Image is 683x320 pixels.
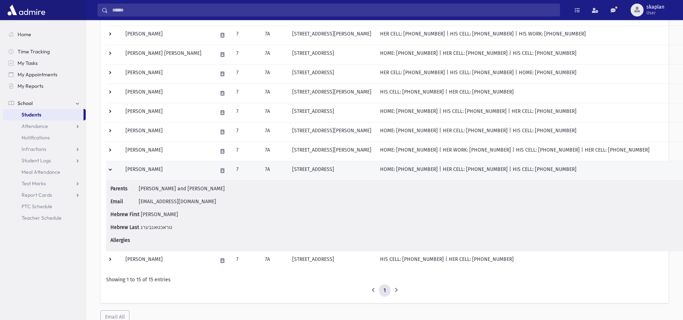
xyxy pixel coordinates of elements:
td: 7 [232,122,261,142]
td: 7 [232,25,261,45]
td: [PERSON_NAME] [121,122,213,142]
a: Students [3,109,84,120]
td: 7A [261,122,288,142]
td: [PERSON_NAME] [121,142,213,161]
span: Time Tracking [18,48,50,55]
a: Test Marks [3,178,86,189]
span: School [18,100,33,106]
a: School [3,97,86,109]
td: 7A [261,83,288,103]
span: Test Marks [22,180,46,187]
span: Report Cards [22,192,52,198]
a: Notifications [3,132,86,143]
a: Teacher Schedule [3,212,86,224]
a: 1 [379,284,390,297]
a: Student Logs [3,155,86,166]
td: [PERSON_NAME] [PERSON_NAME] [121,45,213,64]
span: [PERSON_NAME] [141,211,178,218]
span: My Appointments [18,71,57,78]
span: Hebrew First [110,211,139,218]
img: AdmirePro [6,3,47,17]
td: [STREET_ADDRESS] [288,64,376,83]
td: [STREET_ADDRESS] [288,251,376,270]
span: skaplan [646,4,664,10]
span: Attendance [22,123,48,129]
span: Meal Attendance [22,169,60,175]
td: 7A [261,25,288,45]
a: My Reports [3,80,86,92]
span: [EMAIL_ADDRESS][DOMAIN_NAME] [139,199,216,205]
td: [STREET_ADDRESS][PERSON_NAME] [288,142,376,161]
a: Time Tracking [3,46,86,57]
span: Students [22,111,41,118]
span: Email [110,198,137,205]
span: PTC Schedule [22,203,52,210]
a: PTC Schedule [3,201,86,212]
span: Notifications [22,134,50,141]
td: 7A [261,142,288,161]
a: Meal Attendance [3,166,86,178]
span: Infractions [22,146,46,152]
span: [PERSON_NAME] and [PERSON_NAME] [139,186,225,192]
a: Attendance [3,120,86,132]
td: [STREET_ADDRESS][PERSON_NAME] [288,25,376,45]
span: Hebrew Last [110,224,139,231]
td: 7A [261,64,288,83]
td: 7 [232,142,261,161]
td: [STREET_ADDRESS] [288,45,376,64]
a: My Tasks [3,57,86,69]
div: Showing 1 to 15 of 15 entries [106,276,663,283]
span: My Reports [18,83,43,89]
a: Infractions [3,143,86,155]
a: Home [3,29,86,40]
span: Student Logs [22,157,51,164]
td: 7 [232,103,261,122]
td: 7 [232,45,261,64]
span: Teacher Schedule [22,215,62,221]
td: [PERSON_NAME] [121,251,213,270]
td: [PERSON_NAME] [121,64,213,83]
td: [PERSON_NAME] [121,25,213,45]
td: [PERSON_NAME] [121,83,213,103]
td: 7A [261,103,288,122]
td: 7 [232,64,261,83]
td: 7A [261,161,288,180]
span: Allergies [110,237,137,244]
span: Home [18,31,31,38]
td: 7 [232,83,261,103]
a: Report Cards [3,189,86,201]
input: Search [108,4,560,16]
td: 7 [232,251,261,270]
a: My Appointments [3,69,86,80]
td: [STREET_ADDRESS][PERSON_NAME] [288,122,376,142]
td: [STREET_ADDRESS] [288,161,376,180]
td: 7A [261,45,288,64]
td: [PERSON_NAME] [121,103,213,122]
span: User [646,10,664,16]
td: [STREET_ADDRESS][PERSON_NAME] [288,83,376,103]
span: My Tasks [18,60,38,66]
td: [PERSON_NAME] [121,161,213,180]
span: Parents [110,185,137,192]
span: טראכטאנבערג [141,224,172,230]
td: [STREET_ADDRESS] [288,103,376,122]
td: 7 [232,161,261,180]
td: 7A [261,251,288,270]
